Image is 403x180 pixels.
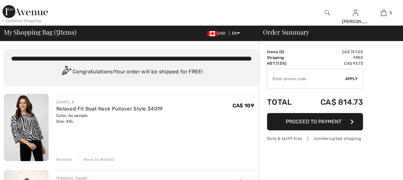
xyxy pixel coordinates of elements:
[381,9,386,17] img: My Bag
[325,9,330,17] img: search the website
[267,69,345,88] input: Promo code
[267,91,302,113] td: Total
[353,9,358,17] img: My Info
[207,31,217,36] img: Canadian Dollar
[4,94,49,161] img: Relaxed Fit Boat Neck Pullover Style 34019
[255,29,399,35] div: Order Summary
[12,66,251,78] div: Congratulations! Your order will be shipped for FREE!
[56,106,163,112] a: Relaxed Fit Boat Neck Pullover Style 34019
[60,66,73,78] img: Congratulation2.svg
[302,49,363,55] td: CA$ 721.00
[56,157,72,162] div: Remove
[302,61,363,66] td: CA$ 93.73
[267,49,302,55] td: Items ( )
[267,61,302,66] td: HST (13%)
[3,18,41,24] div: < Continue Shopping
[302,91,363,113] td: CA$ 814.73
[342,18,369,25] div: [PERSON_NAME]
[267,55,302,61] td: Shipping
[232,31,240,36] span: EN
[390,10,392,16] span: 5
[78,157,115,162] div: Move to Wishlist
[353,10,358,16] a: Sign In
[207,31,228,36] span: CAD
[233,102,254,109] span: CA$ 109
[267,135,363,142] div: Duty & tariff-free | Uninterrupted shipping
[56,27,59,36] span: 5
[267,113,363,130] button: Proceed to Payment
[345,76,358,82] span: Apply
[4,29,76,35] span: My Shopping Bag ( Items)
[370,9,398,17] a: 5
[56,99,163,105] div: COMPLI K
[302,55,363,61] td: Free
[56,113,163,124] div: Color: As sample Size: XXL
[286,119,341,125] span: Proceed to Payment
[281,50,283,54] span: 5
[3,5,48,18] img: 1ère Avenue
